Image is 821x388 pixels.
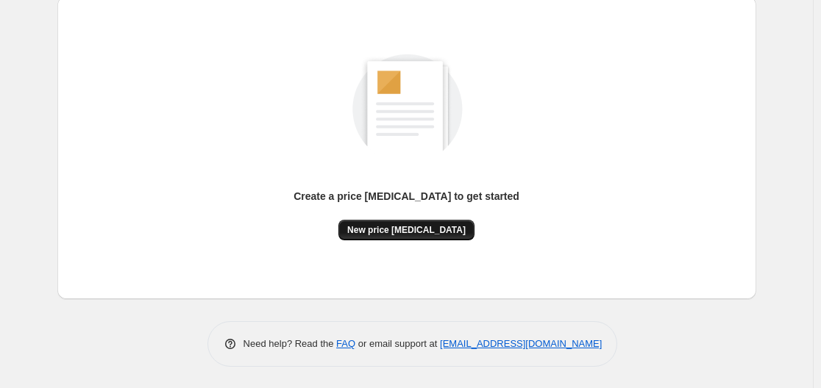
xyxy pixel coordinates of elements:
[336,338,355,349] a: FAQ
[347,224,466,236] span: New price [MEDICAL_DATA]
[355,338,440,349] span: or email support at
[294,189,519,204] p: Create a price [MEDICAL_DATA] to get started
[440,338,602,349] a: [EMAIL_ADDRESS][DOMAIN_NAME]
[244,338,337,349] span: Need help? Read the
[338,220,475,240] button: New price [MEDICAL_DATA]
